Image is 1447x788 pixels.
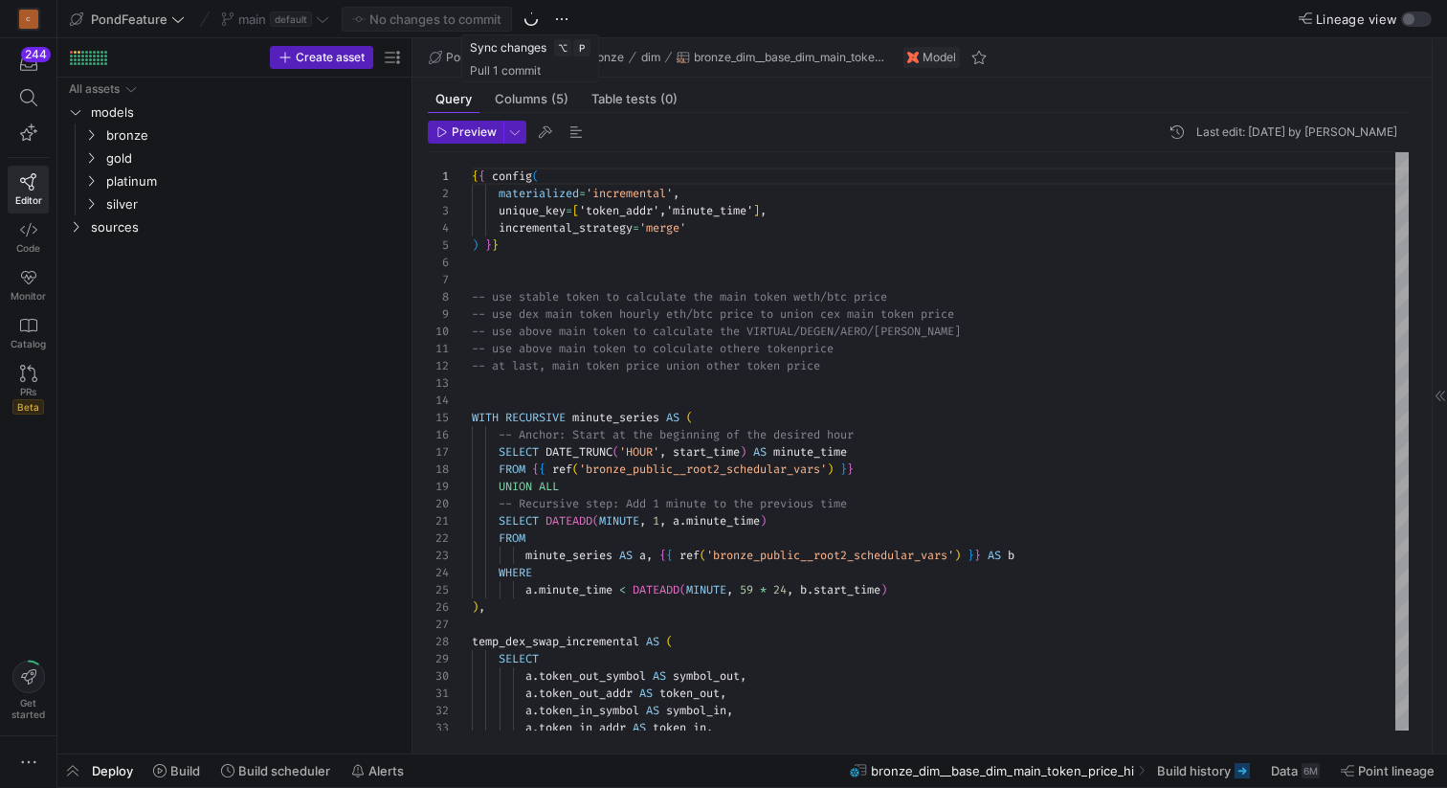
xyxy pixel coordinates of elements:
span: = [633,220,639,236]
span: -- use above main token to colculate othere token [472,341,800,356]
div: All assets [69,82,120,96]
span: = [579,186,586,201]
div: 23 [428,547,449,564]
span: . [532,582,539,597]
span: . [532,668,539,684]
span: WITH [472,410,499,425]
span: gold [106,147,401,169]
span: th/btc price [807,289,887,304]
span: b [1008,548,1014,563]
div: 29 [428,650,449,667]
span: Deploy [92,763,133,778]
span: { [532,462,539,477]
span: DATEADD [633,582,679,597]
span: DATE_TRUNC [545,444,612,460]
span: , [659,444,666,460]
div: 7 [428,271,449,288]
a: Catalog [8,309,49,357]
div: 6M [1302,763,1320,778]
span: -- at last, main token price union other token pri [472,358,807,373]
span: Build history [1157,763,1231,778]
span: , [706,720,713,735]
span: our [834,427,854,442]
span: { [659,548,666,563]
div: 9 [428,305,449,323]
span: platinum [106,170,401,192]
span: ( [572,462,579,477]
div: 19 [428,478,449,495]
a: Editor [8,166,49,214]
span: Code [16,242,40,254]
span: token_in_addr [539,720,626,735]
span: unique_key [499,203,566,218]
span: ( [700,548,706,563]
div: 30 [428,667,449,685]
div: Last edit: [DATE] by [PERSON_NAME] [1196,125,1397,139]
span: . [532,720,539,735]
span: ref [679,548,700,563]
span: AS [988,548,1001,563]
span: RECURSIVE [505,410,566,425]
span: Data [1271,763,1298,778]
span: } [968,548,974,563]
span: Point lineage [1358,763,1435,778]
span: ) [472,599,479,615]
span: AS [653,668,666,684]
span: Preview [452,125,497,139]
span: Build scheduler [238,763,330,778]
span: ( [666,634,673,649]
span: MINUTE [599,513,639,529]
div: Press SPACE to select this row. [65,146,404,169]
div: 21 [428,512,449,529]
span: UNION [499,479,532,494]
span: (0) [660,93,678,105]
span: FROM [499,462,525,477]
span: } [974,548,981,563]
span: , [479,599,485,615]
div: Press SPACE to select this row. [65,169,404,192]
span: PondFeature [446,51,515,64]
div: Press SPACE to select this row. [65,78,404,101]
span: { [539,462,545,477]
span: ) [472,237,479,253]
span: bronze_dim__base_dim_main_token_price_hi [694,51,887,64]
div: 3 [428,202,449,219]
button: Build scheduler [212,754,339,787]
span: symbol_in [666,703,726,718]
a: C [8,3,49,35]
div: 5 [428,236,449,254]
span: Query [435,93,472,105]
span: } [485,237,492,253]
div: Press SPACE to select this row. [65,101,404,124]
span: ( [532,169,539,184]
span: SELECT [499,513,539,529]
span: } [840,462,847,477]
span: token_in_symbol [539,703,639,718]
span: AS [646,634,659,649]
span: bronze [106,124,401,146]
span: (5) [551,93,568,105]
div: 33 [428,719,449,736]
button: 244 [8,46,49,80]
span: SELECT [499,651,539,666]
span: , [726,703,733,718]
span: 'bronze_public__root2_schedular_vars' [579,462,827,477]
span: ) [954,548,961,563]
div: 14 [428,392,449,409]
span: , [720,686,726,701]
button: Point lineage [1332,754,1443,787]
span: me [834,496,847,511]
span: 'HOUR' [619,444,659,460]
span: , [673,186,679,201]
div: 28 [428,633,449,650]
span: ( [686,410,693,425]
img: undefined [907,52,919,63]
span: ref [552,462,572,477]
button: Alerts [343,754,412,787]
span: price [800,341,834,356]
span: minute_time [686,513,760,529]
span: a [639,548,646,563]
span: start_time [813,582,880,597]
span: DATEADD [545,513,592,529]
span: Catalog [11,338,46,349]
